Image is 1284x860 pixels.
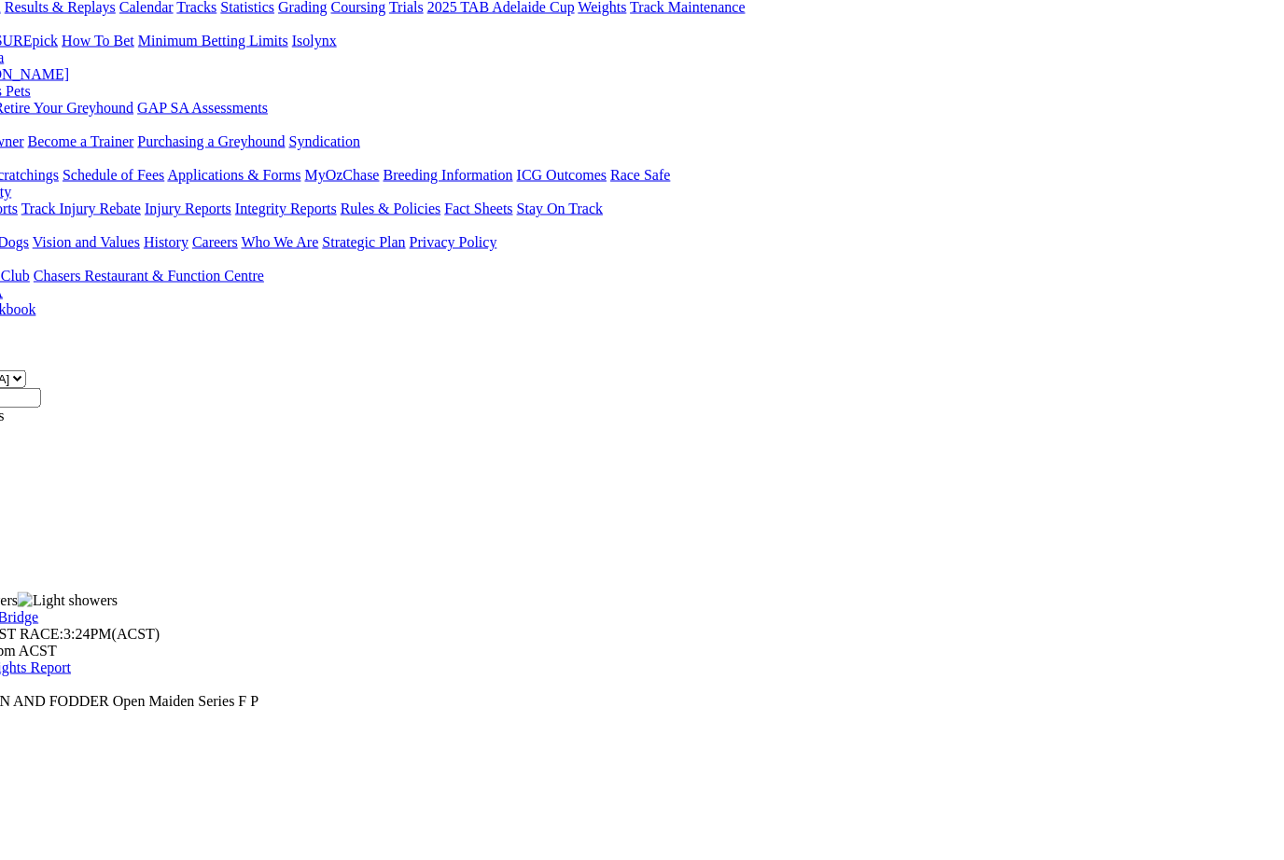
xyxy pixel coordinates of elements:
[341,201,441,216] a: Rules & Policies
[323,234,406,250] a: Strategic Plan
[235,201,337,216] a: Integrity Reports
[21,201,141,216] a: Track Injury Rebate
[292,33,337,49] a: Isolynx
[610,167,670,183] a: Race Safe
[144,234,188,250] a: History
[63,33,135,49] a: How To Bet
[289,133,360,149] a: Syndication
[33,234,140,250] a: Vision and Values
[34,268,264,284] a: Chasers Restaurant & Function Centre
[242,234,319,250] a: Who We Are
[63,167,164,183] a: Schedule of Fees
[18,592,118,609] img: Light showers
[138,133,286,149] a: Purchasing a Greyhound
[410,234,497,250] a: Privacy Policy
[517,201,603,216] a: Stay On Track
[168,167,301,183] a: Applications & Forms
[517,167,607,183] a: ICG Outcomes
[305,167,380,183] a: MyOzChase
[192,234,238,250] a: Careers
[384,167,513,183] a: Breeding Information
[28,133,134,149] a: Become a Trainer
[445,201,513,216] a: Fact Sheets
[138,33,288,49] a: Minimum Betting Limits
[145,201,231,216] a: Injury Reports
[138,100,269,116] a: GAP SA Assessments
